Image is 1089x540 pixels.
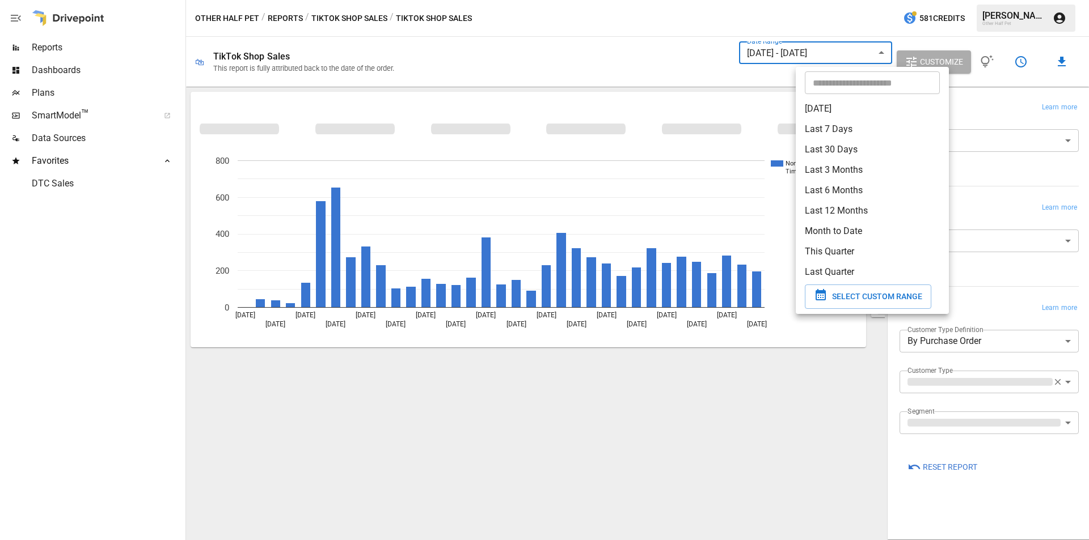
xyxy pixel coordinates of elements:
[796,119,949,139] li: Last 7 Days
[796,241,949,262] li: This Quarter
[796,221,949,241] li: Month to Date
[796,139,949,160] li: Last 30 Days
[796,160,949,180] li: Last 3 Months
[796,180,949,201] li: Last 6 Months
[796,262,949,282] li: Last Quarter
[805,284,931,309] button: SELECT CUSTOM RANGE
[796,201,949,221] li: Last 12 Months
[796,99,949,119] li: [DATE]
[832,290,922,304] span: SELECT CUSTOM RANGE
